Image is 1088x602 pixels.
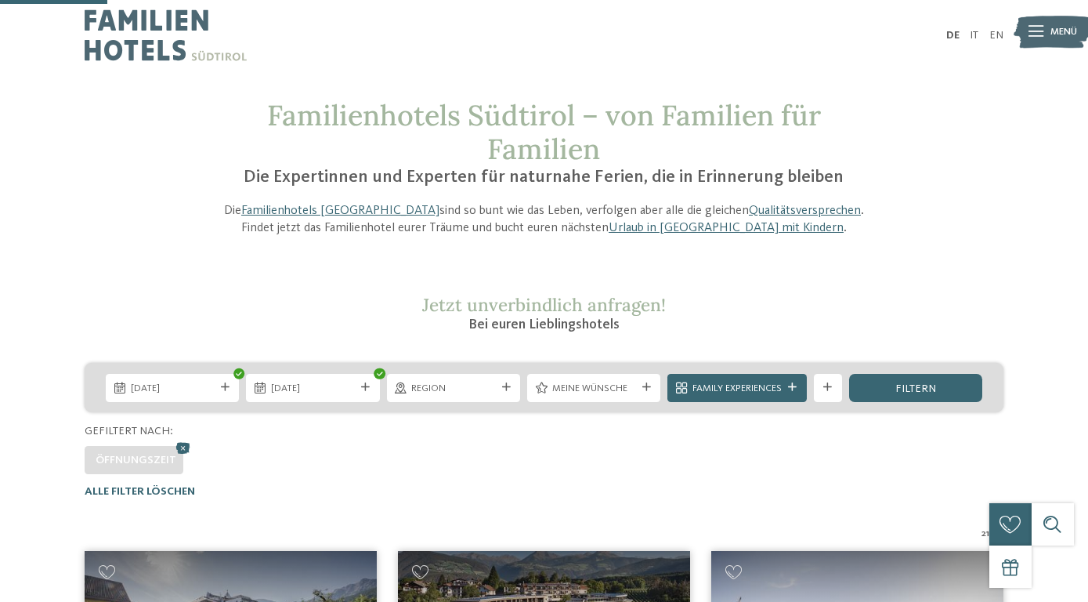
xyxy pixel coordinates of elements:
[981,527,989,541] span: 21
[692,382,782,396] span: Family Experiences
[209,202,880,238] p: Die sind so bunt wie das Leben, verfolgen aber alle die gleichen . Findet jetzt das Familienhotel...
[244,169,844,186] span: Die Expertinnen und Experten für naturnahe Ferien, die in Erinnerung bleiben
[552,382,636,396] span: Meine Wünsche
[989,30,1003,41] a: EN
[468,317,620,332] span: Bei euren Lieblingshotels
[411,382,495,396] span: Region
[609,222,844,234] a: Urlaub in [GEOGRAPHIC_DATA] mit Kindern
[970,30,978,41] a: IT
[1050,25,1077,39] span: Menü
[96,455,176,466] span: Öffnungszeit
[241,205,439,217] a: Familienhotels [GEOGRAPHIC_DATA]
[85,426,173,437] span: Gefiltert nach:
[946,30,960,41] a: DE
[895,383,936,394] span: filtern
[749,205,861,217] a: Qualitätsversprechen
[422,293,666,316] span: Jetzt unverbindlich anfragen!
[267,97,821,167] span: Familienhotels Südtirol – von Familien für Familien
[271,382,355,396] span: [DATE]
[85,486,195,497] span: Alle Filter löschen
[131,382,215,396] span: [DATE]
